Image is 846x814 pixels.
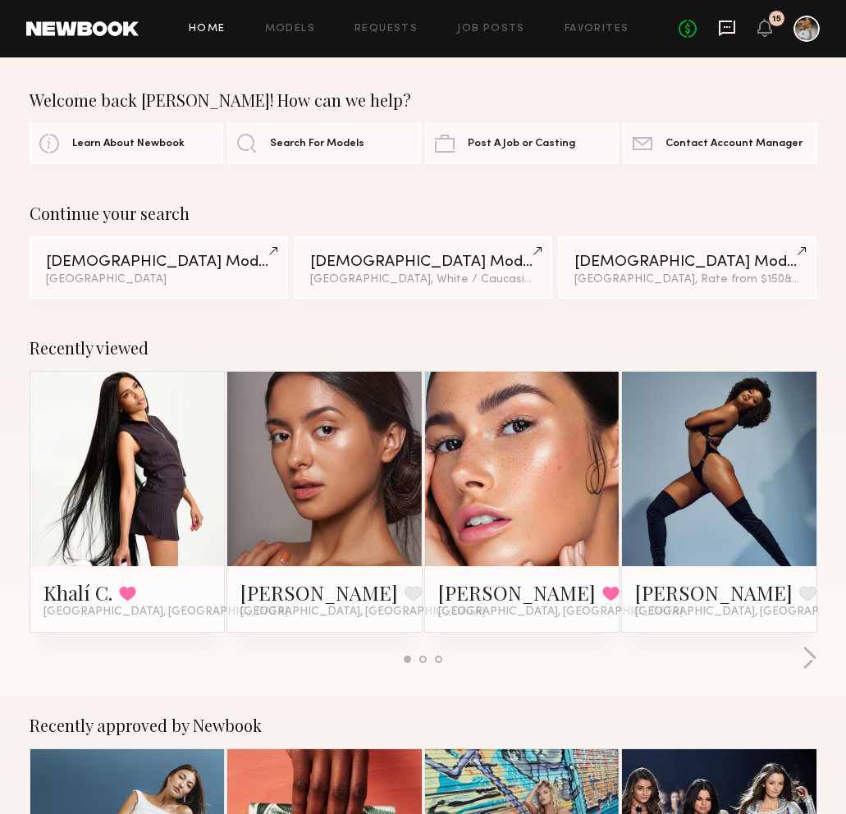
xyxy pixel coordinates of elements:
div: Continue your search [30,203,817,223]
a: Search For Models [227,123,421,164]
a: Learn About Newbook [30,123,223,164]
span: Contact Account Manager [665,139,803,149]
span: [GEOGRAPHIC_DATA], [GEOGRAPHIC_DATA] [240,606,485,619]
a: [PERSON_NAME] [240,579,398,606]
a: Job Posts [457,24,525,34]
a: [DEMOGRAPHIC_DATA] Models[GEOGRAPHIC_DATA] [30,236,289,299]
a: Post A Job or Casting [425,123,619,164]
span: [GEOGRAPHIC_DATA], [GEOGRAPHIC_DATA] [438,606,683,619]
div: [DEMOGRAPHIC_DATA] Models [46,254,272,270]
div: [GEOGRAPHIC_DATA], Rate from $150 [574,274,801,286]
div: 15 [772,15,781,24]
a: Contact Account Manager [623,123,816,164]
a: [PERSON_NAME] [438,579,596,606]
span: Search For Models [270,139,364,149]
div: [DEMOGRAPHIC_DATA] Models [574,254,801,270]
a: Favorites [565,24,629,34]
a: Home [189,24,226,34]
div: Welcome back [PERSON_NAME]! How can we help? [30,90,817,110]
div: [GEOGRAPHIC_DATA], White / Caucasian [310,274,537,286]
a: [DEMOGRAPHIC_DATA] Models[GEOGRAPHIC_DATA], Rate from $150&2other filters [558,236,817,299]
div: Recently approved by Newbook [30,716,817,735]
div: [DEMOGRAPHIC_DATA] Models [310,254,537,270]
a: Khalí C. [43,579,112,606]
a: [PERSON_NAME] [635,579,793,606]
a: Models [265,24,315,34]
div: Recently viewed [30,338,817,358]
span: [GEOGRAPHIC_DATA], [GEOGRAPHIC_DATA] [43,606,288,619]
span: Post A Job or Casting [468,139,575,149]
a: Requests [354,24,418,34]
a: [DEMOGRAPHIC_DATA] Models[GEOGRAPHIC_DATA], White / Caucasian [294,236,553,299]
span: Learn About Newbook [72,139,185,149]
div: [GEOGRAPHIC_DATA] [46,274,272,286]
